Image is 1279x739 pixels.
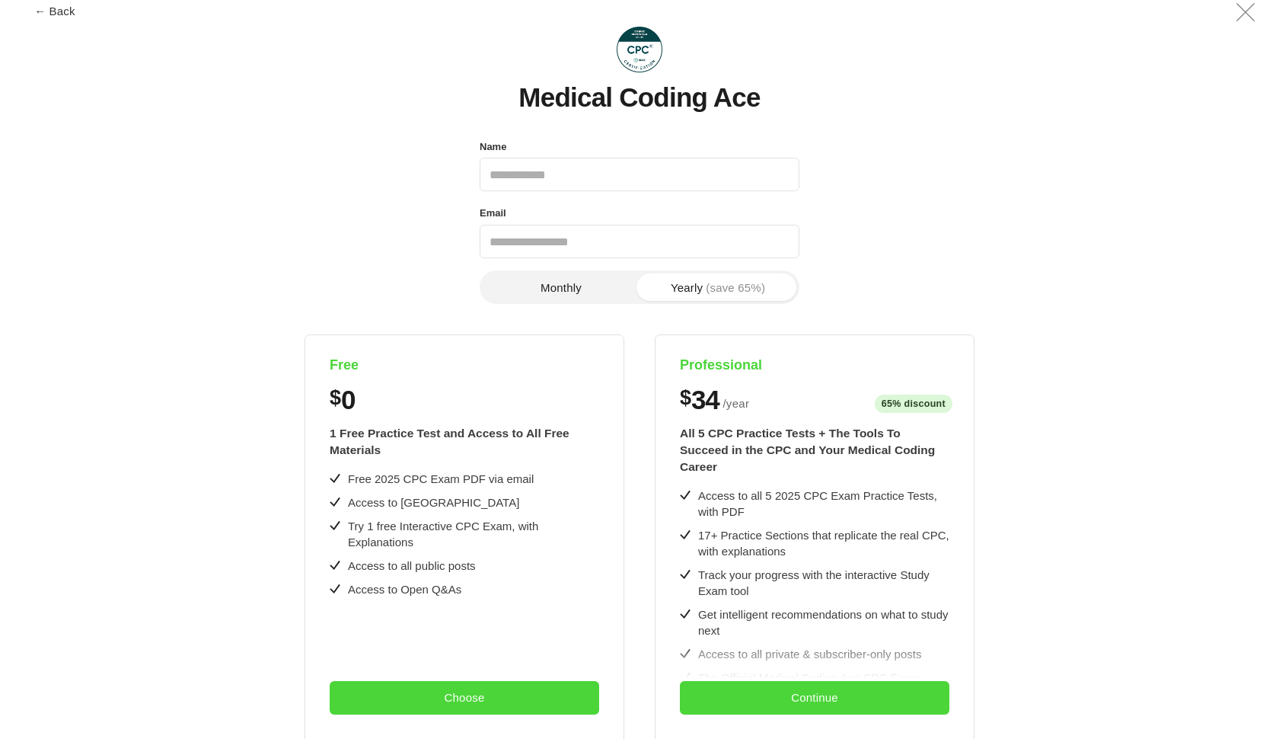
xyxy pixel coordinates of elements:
input: Email [480,225,799,258]
button: ← Back [24,5,85,17]
span: 65% discount [875,395,952,414]
img: Medical Coding Ace [617,27,662,72]
span: 34 [691,386,719,413]
div: All 5 CPC Practice Tests + The Tools To Succeed in the CPC and Your Medical Coding Career [680,425,949,475]
span: $ [680,386,691,410]
div: Get intelligent recommendations on what to study next [698,606,949,638]
label: Email [480,203,506,223]
h4: Free [330,357,599,374]
h4: Professional [680,357,949,374]
span: $ [330,386,341,410]
span: 0 [341,386,355,413]
span: (save 65%) [706,282,765,293]
span: ← [34,5,46,17]
div: Free 2025 CPC Exam PDF via email [348,471,534,487]
div: 1 Free Practice Test and Access to All Free Materials [330,425,599,458]
h1: Medical Coding Ace [518,83,760,113]
div: Access to all public posts [348,558,476,574]
div: Try 1 free Interactive CPC Exam, with Explanations [348,518,599,550]
label: Name [480,137,506,157]
span: / year [722,395,749,413]
div: Access to [GEOGRAPHIC_DATA] [348,494,519,510]
button: Continue [680,681,949,715]
div: Access to Open Q&As [348,581,461,597]
button: Monthly [483,274,639,301]
input: Name [480,158,799,191]
button: Choose [330,681,599,715]
div: 17+ Practice Sections that replicate the real CPC, with explanations [698,527,949,559]
div: Access to all 5 2025 CPC Exam Practice Tests, with PDF [698,488,949,520]
div: Track your progress with the interactive Study Exam tool [698,567,949,599]
button: Yearly(save 65%) [639,274,796,301]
